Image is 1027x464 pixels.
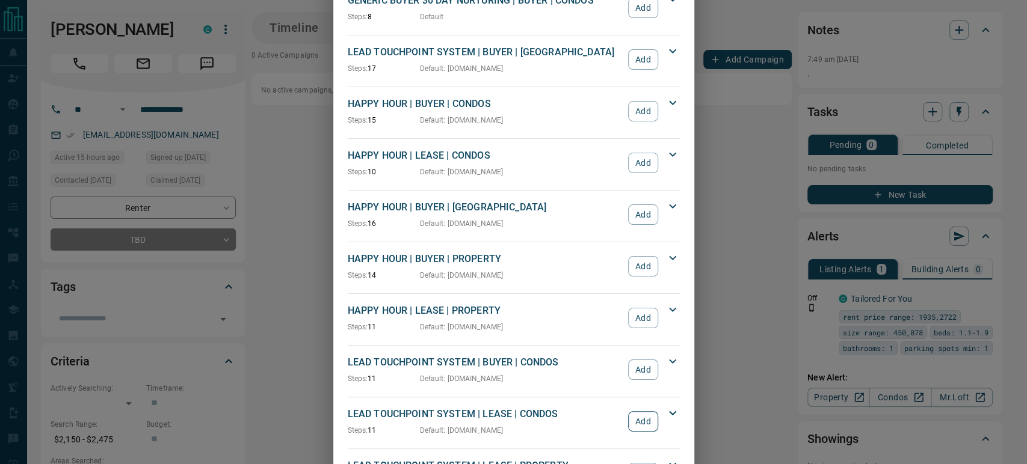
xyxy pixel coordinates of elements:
[628,101,658,121] button: Add
[348,271,368,279] span: Steps:
[628,204,658,225] button: Add
[348,198,680,231] div: HAPPY HOUR | BUYER | [GEOGRAPHIC_DATA]Steps:16Default: [DOMAIN_NAME]Add
[348,116,368,124] span: Steps:
[420,63,504,74] p: Default : [DOMAIN_NAME]
[348,115,420,126] p: 15
[348,322,420,332] p: 11
[348,304,623,318] p: HAPPY HOUR | LEASE | PROPERTY
[348,64,368,73] span: Steps:
[348,166,420,177] p: 10
[348,426,368,435] span: Steps:
[628,256,658,276] button: Add
[348,374,368,383] span: Steps:
[348,218,420,229] p: 16
[420,115,504,126] p: Default : [DOMAIN_NAME]
[420,11,444,22] p: Default
[348,252,623,266] p: HAPPY HOUR | BUYER | PROPERTY
[628,49,658,70] button: Add
[348,353,680,386] div: LEAD TOUCHPOINT SYSTEM | BUYER | CONDOSSteps:11Default: [DOMAIN_NAME]Add
[348,94,680,128] div: HAPPY HOUR | BUYER | CONDOSSteps:15Default: [DOMAIN_NAME]Add
[348,146,680,180] div: HAPPY HOUR | LEASE | CONDOSSteps:10Default: [DOMAIN_NAME]Add
[348,373,420,384] p: 11
[420,166,504,177] p: Default : [DOMAIN_NAME]
[348,63,420,74] p: 17
[348,148,623,163] p: HAPPY HOUR | LEASE | CONDOS
[348,45,623,60] p: LEAD TOUCHPOINT SYSTEM | BUYER | [GEOGRAPHIC_DATA]
[348,13,368,21] span: Steps:
[420,270,504,281] p: Default : [DOMAIN_NAME]
[348,168,368,176] span: Steps:
[348,301,680,335] div: HAPPY HOUR | LEASE | PROPERTYSteps:11Default: [DOMAIN_NAME]Add
[628,359,658,380] button: Add
[348,249,680,283] div: HAPPY HOUR | BUYER | PROPERTYSteps:14Default: [DOMAIN_NAME]Add
[420,373,504,384] p: Default : [DOMAIN_NAME]
[348,11,420,22] p: 8
[348,200,623,215] p: HAPPY HOUR | BUYER | [GEOGRAPHIC_DATA]
[348,43,680,76] div: LEAD TOUCHPOINT SYSTEM | BUYER | [GEOGRAPHIC_DATA]Steps:17Default: [DOMAIN_NAME]Add
[348,97,623,111] p: HAPPY HOUR | BUYER | CONDOS
[420,425,504,436] p: Default : [DOMAIN_NAME]
[628,411,658,432] button: Add
[348,270,420,281] p: 14
[348,219,368,228] span: Steps:
[628,153,658,173] button: Add
[628,308,658,328] button: Add
[348,323,368,331] span: Steps:
[348,355,623,370] p: LEAD TOUCHPOINT SYSTEM | BUYER | CONDOS
[420,218,504,229] p: Default : [DOMAIN_NAME]
[420,322,504,332] p: Default : [DOMAIN_NAME]
[348,407,623,421] p: LEAD TOUCHPOINT SYSTEM | LEASE | CONDOS
[348,425,420,436] p: 11
[348,404,680,438] div: LEAD TOUCHPOINT SYSTEM | LEASE | CONDOSSteps:11Default: [DOMAIN_NAME]Add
